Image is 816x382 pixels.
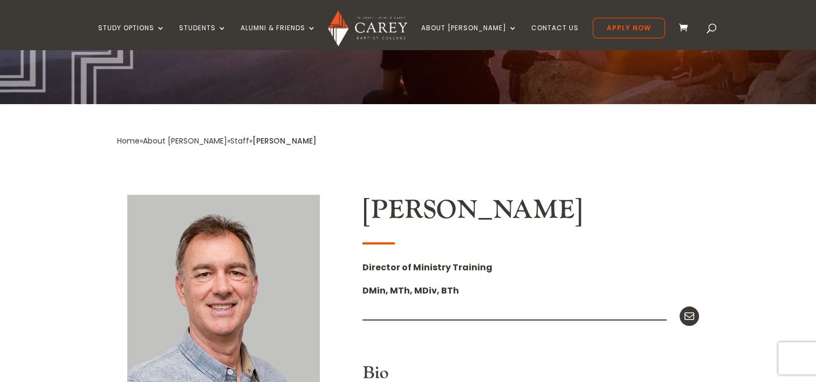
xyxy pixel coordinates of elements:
a: About [PERSON_NAME] [421,24,517,50]
a: Study Options [98,24,165,50]
strong: Director of Ministry Training [362,261,492,274]
h2: [PERSON_NAME] [362,195,699,231]
a: About [PERSON_NAME] [143,135,227,146]
div: [PERSON_NAME] [252,134,317,148]
a: Home [117,135,140,146]
a: Staff [230,135,249,146]
img: Carey Baptist College [328,10,407,46]
strong: DMin, MTh, MDiv, BTh [362,284,459,297]
a: Alumni & Friends [241,24,316,50]
div: » » » [117,134,252,148]
a: Apply Now [593,18,665,38]
a: Students [179,24,227,50]
a: Contact Us [531,24,579,50]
